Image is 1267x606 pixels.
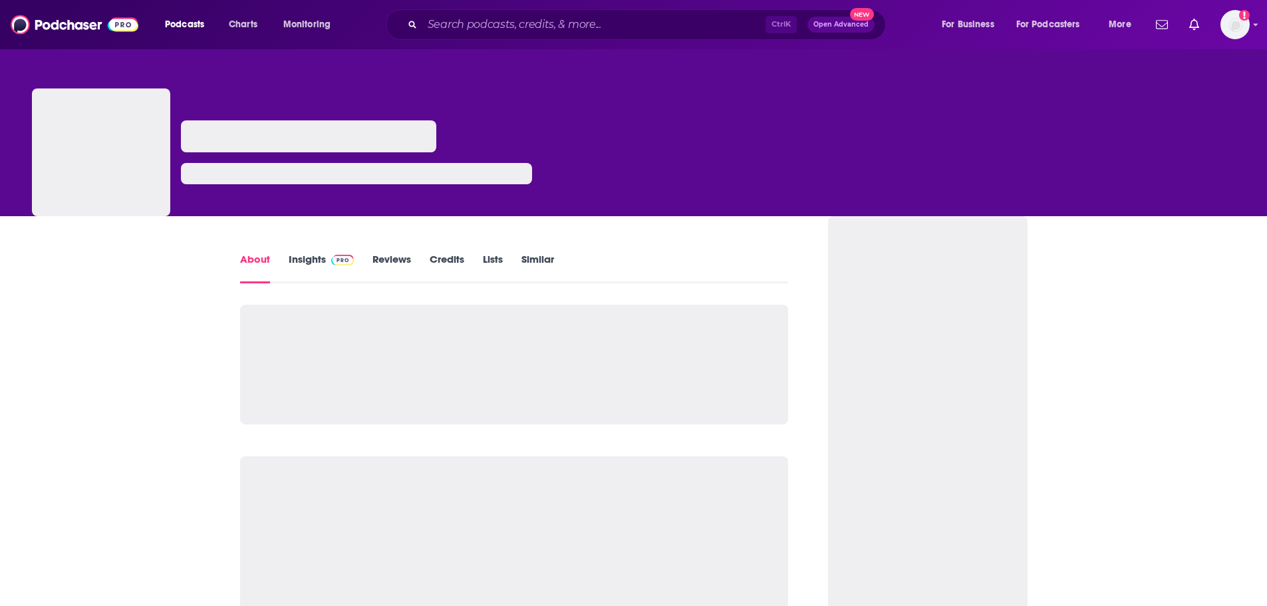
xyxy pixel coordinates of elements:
[11,12,138,37] img: Podchaser - Follow, Share and Rate Podcasts
[398,9,899,40] div: Search podcasts, credits, & more...
[1151,13,1173,36] a: Show notifications dropdown
[1239,10,1250,21] svg: Add a profile image
[1220,10,1250,39] span: Logged in as PTEPR25
[372,253,411,283] a: Reviews
[1220,10,1250,39] button: Show profile menu
[289,253,354,283] a: InsightsPodchaser Pro
[807,17,875,33] button: Open AdvancedNew
[1220,10,1250,39] img: User Profile
[932,14,1011,35] button: open menu
[1099,14,1148,35] button: open menu
[942,15,994,34] span: For Business
[229,15,257,34] span: Charts
[283,15,331,34] span: Monitoring
[483,253,503,283] a: Lists
[1184,13,1204,36] a: Show notifications dropdown
[766,16,797,33] span: Ctrl K
[220,14,265,35] a: Charts
[240,253,270,283] a: About
[1008,14,1099,35] button: open menu
[331,255,354,265] img: Podchaser Pro
[521,253,554,283] a: Similar
[1109,15,1131,34] span: More
[850,8,874,21] span: New
[156,14,221,35] button: open menu
[274,14,348,35] button: open menu
[430,253,464,283] a: Credits
[422,14,766,35] input: Search podcasts, credits, & more...
[165,15,204,34] span: Podcasts
[813,21,869,28] span: Open Advanced
[1016,15,1080,34] span: For Podcasters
